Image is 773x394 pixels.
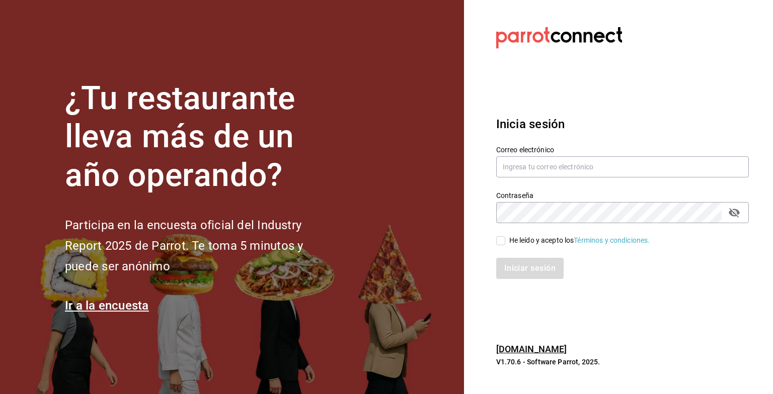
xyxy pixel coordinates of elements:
input: Ingresa tu correo electrónico [496,156,749,177]
a: Términos y condiciones. [574,236,650,244]
div: He leído y acepto los [509,235,650,246]
h2: Participa en la encuesta oficial del Industry Report 2025 de Parrot. Te toma 5 minutos y puede se... [65,215,337,276]
button: Campo de contraseña [726,204,743,221]
h1: ¿Tu restaurante lleva más de un año operando? [65,79,337,195]
label: Correo electrónico [496,146,749,153]
a: Ir a la encuesta [65,299,149,313]
h3: Inicia sesión [496,115,749,133]
label: Contraseña [496,191,749,199]
p: V1.70.6 - Software Parrot, 2025. [496,357,749,367]
a: [DOMAIN_NAME] [496,344,567,354]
